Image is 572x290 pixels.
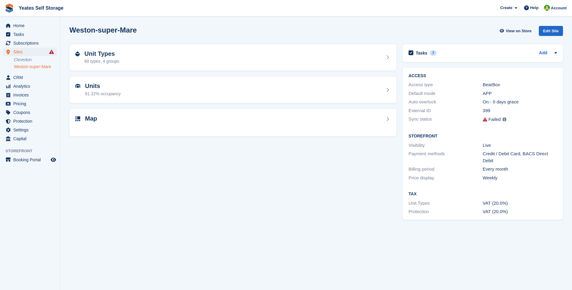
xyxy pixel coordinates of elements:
a: menu [3,21,57,30]
span: Sites [13,48,49,56]
a: menu [3,117,57,125]
a: menu [3,134,57,143]
span: Booking Portal [13,156,49,164]
span: View on Store [506,28,532,34]
div: BearBox [483,81,557,88]
i: Smart entry sync failures have occurred [49,49,54,54]
img: stora-icon-8386f47178a22dfd0bd8f6a31ec36ba5ce8667c1dd55bd0f319d3a0aa187defe.svg [5,4,14,13]
a: Map [69,109,397,137]
a: menu [3,30,57,39]
span: Home [13,21,49,30]
a: menu [3,48,57,56]
img: unit-icn-7be61d7bf1b0ce9d3e12c5938cc71ed9869f7b940bace4675aadf7bd6d80202e.svg [75,84,80,88]
div: Payment methods [409,150,483,164]
span: Storefront [5,148,60,154]
span: Invoices [13,91,49,99]
a: Units 81.32% occupancy [69,77,397,103]
span: Pricing [13,99,49,108]
h2: Weston-super-Mare [69,26,137,34]
div: VAT (20.0%) [483,200,557,207]
span: Protection [13,117,49,125]
div: APP [483,90,557,97]
a: Add [539,50,547,57]
a: menu [3,156,57,164]
span: Help [530,5,539,11]
img: unit-type-icn-2b2737a686de81e16bb02015468b77c625bbabd49415b5ef34ead5e3b44a266d.svg [75,52,80,56]
span: Subscriptions [13,39,49,47]
a: Yeates Self Storage [16,3,66,13]
div: External ID [409,107,483,114]
a: menu [3,99,57,108]
span: Settings [13,126,49,134]
div: 7 [430,50,437,56]
h2: Units [85,83,121,90]
a: Edit Site [539,26,563,38]
img: icon-info-grey-7440780725fd019a000dd9b08b2336e03edf1995a4989e88bcd33f0948082b44.svg [503,118,506,121]
span: Create [500,5,512,11]
h2: ACCESS [409,74,557,78]
a: View on Store [499,26,534,36]
h2: Unit Types [84,50,119,57]
div: 60 types, 4 groups [84,58,119,65]
div: Price display [409,175,483,181]
div: Protection [409,208,483,215]
span: Account [551,5,567,11]
div: Every month [483,166,557,173]
a: Unit Types 60 types, 4 groups [69,44,397,71]
span: Tasks [13,30,49,39]
a: Clevedon [14,57,57,63]
div: Billing period [409,166,483,173]
div: VAT (20.0%) [483,208,557,215]
img: Angela Field [544,5,550,11]
a: Weston-super-Mare [14,64,57,70]
h2: Map [85,115,97,122]
div: On - 0 days grace [483,99,557,106]
a: menu [3,82,57,90]
span: Capital [13,134,49,143]
div: 81.32% occupancy [85,91,121,97]
h2: Tasks [416,50,428,56]
div: Edit Site [539,26,563,36]
a: menu [3,39,57,47]
div: Unit Types [409,200,483,207]
h2: Tax [409,192,557,197]
div: 399 [483,107,557,114]
a: Preview store [50,156,57,163]
div: Default mode [409,90,483,97]
span: CRM [13,73,49,82]
a: menu [3,126,57,134]
div: Access type [409,81,483,88]
div: Auto-overlock [409,99,483,106]
div: Live [483,142,557,149]
div: Sync status [409,116,483,123]
div: Failed [488,116,501,123]
h2: Storefront [409,134,557,139]
a: menu [3,108,57,117]
span: Coupons [13,108,49,117]
div: Weekly [483,175,557,181]
div: Credit / Debit Card, BACS Direct Debit [483,150,557,164]
div: Visibility [409,142,483,149]
img: map-icn-33ee37083ee616e46c38cad1a60f524a97daa1e2b2c8c0bc3eb3415660979fc1.svg [75,116,80,121]
a: menu [3,91,57,99]
span: Analytics [13,82,49,90]
a: menu [3,73,57,82]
